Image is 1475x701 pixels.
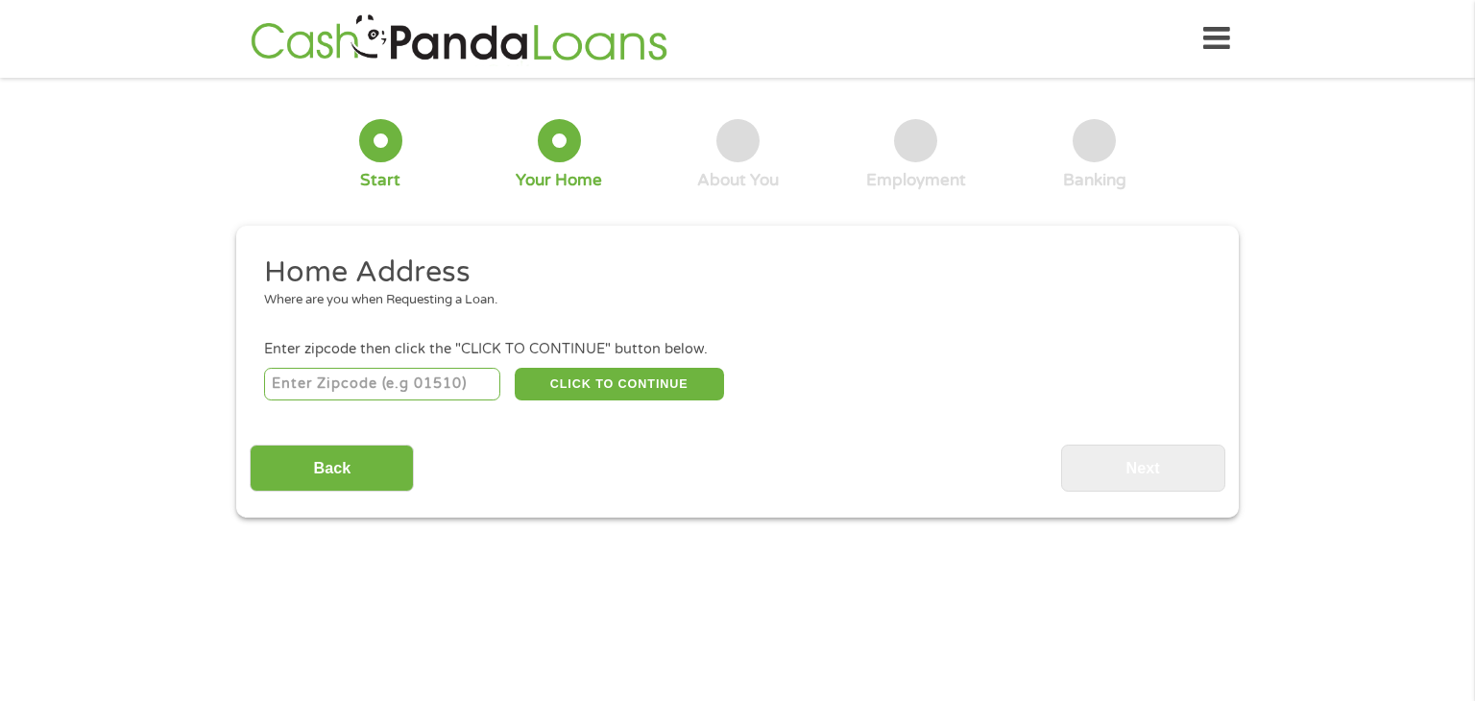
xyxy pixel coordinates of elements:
input: Back [250,445,414,492]
div: Where are you when Requesting a Loan. [264,291,1197,310]
input: Next [1061,445,1225,492]
div: Enter zipcode then click the "CLICK TO CONTINUE" button below. [264,339,1211,360]
button: CLICK TO CONTINUE [515,368,724,400]
input: Enter Zipcode (e.g 01510) [264,368,501,400]
div: Start [360,170,400,191]
div: Employment [866,170,966,191]
h2: Home Address [264,254,1197,292]
div: About You [697,170,779,191]
img: GetLoanNow Logo [245,12,673,66]
div: Your Home [516,170,602,191]
div: Banking [1063,170,1126,191]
